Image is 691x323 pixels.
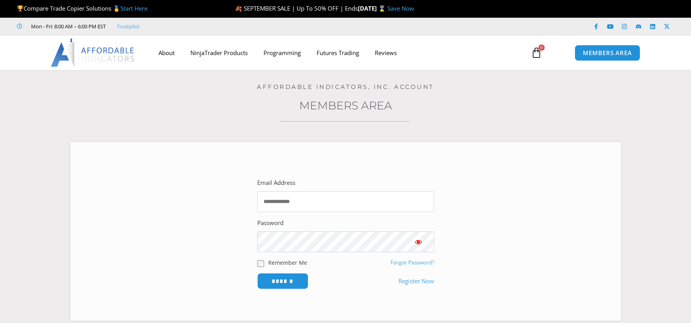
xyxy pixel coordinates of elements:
button: Show password [403,231,434,252]
nav: Menu [151,44,522,62]
span: Compare Trade Copier Solutions 🥇 [17,4,147,12]
span: Mon - Fri: 8:00 AM – 6:00 PM EST [29,22,106,31]
span: 🍂 SEPTEMBER SALE | Up To 50% OFF | Ends [235,4,358,12]
img: 🏆 [17,6,23,11]
a: Forgot Password? [391,259,434,266]
span: 0 [538,44,545,51]
a: Members Area [299,99,392,112]
span: MEMBERS AREA [583,50,632,56]
img: LogoAI | Affordable Indicators – NinjaTrader [51,39,135,67]
a: Start Here [120,4,147,12]
a: Register Now [398,276,434,287]
label: Password [257,218,284,229]
label: Email Address [257,177,295,188]
a: Save Now [387,4,414,12]
a: Affordable Indicators, Inc. Account [257,83,434,90]
a: 0 [519,41,554,64]
a: Trustpilot [117,22,140,31]
a: Programming [256,44,309,62]
a: Reviews [367,44,405,62]
a: Futures Trading [309,44,367,62]
a: MEMBERS AREA [575,45,640,61]
a: NinjaTrader Products [182,44,256,62]
a: About [151,44,182,62]
strong: [DATE] ⌛ [358,4,387,12]
label: Remember Me [268,258,307,267]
